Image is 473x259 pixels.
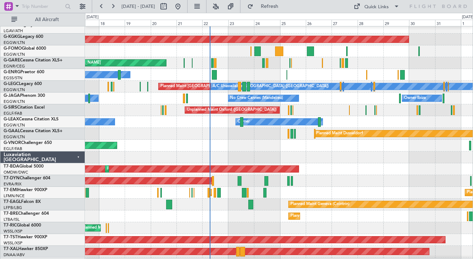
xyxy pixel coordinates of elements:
a: LGAV/ATH [4,28,23,34]
span: [DATE] - [DATE] [121,3,155,10]
span: G-SIRS [4,105,17,110]
span: T7-EMI [4,188,18,192]
div: Planned Maint [GEOGRAPHIC_DATA] ([GEOGRAPHIC_DATA]) [290,211,403,221]
span: T7-XAL [4,247,18,251]
a: EGGW/LTN [4,134,25,140]
a: T7-BDAGlobal 5000 [4,164,44,169]
input: Trip Number [22,1,63,12]
a: LFPB/LBG [4,205,22,210]
div: Planned Maint Dubai (Al Maktoum Intl) [107,164,178,174]
a: T7-XALHawker 850XP [4,247,48,251]
span: T7-TST [4,235,18,239]
span: T7-BDA [4,164,19,169]
a: G-FOMOGlobal 6000 [4,46,46,51]
a: EGGW/LTN [4,87,25,93]
a: G-ENRGPraetor 600 [4,70,44,74]
div: Unplanned Maint Oxford ([GEOGRAPHIC_DATA]) [187,105,277,115]
div: A/C Unavailable [GEOGRAPHIC_DATA] ([GEOGRAPHIC_DATA]) [213,81,329,92]
div: 28 [358,20,383,26]
a: DNAA/ABV [4,252,25,258]
div: Owner Ibiza [404,93,426,104]
a: EGGW/LTN [4,40,25,45]
span: All Aircraft [19,17,75,22]
div: Planned Maint [GEOGRAPHIC_DATA] ([GEOGRAPHIC_DATA]) [160,81,273,92]
div: 19 [125,20,150,26]
a: LTBA/ISL [4,217,20,222]
a: G-LEGCLegacy 600 [4,82,42,86]
span: T7-RIC [4,223,17,228]
div: Planned Maint Geneva (Cointrin) [290,199,349,210]
a: T7-RICGlobal 6000 [4,223,41,228]
div: Quick Links [364,4,389,11]
a: EGGW/LTN [4,52,25,57]
div: 22 [202,20,228,26]
span: Refresh [255,4,285,9]
span: T7-EAGL [4,200,21,204]
span: G-FOMO [4,46,22,51]
a: OMDW/DWC [4,170,28,175]
a: EGGW/LTN [4,99,25,104]
a: G-VNORChallenger 650 [4,141,52,145]
div: Owner [238,116,250,127]
div: 18 [99,20,125,26]
div: 30 [409,20,435,26]
a: EGLF/FAB [4,146,22,151]
button: All Aircraft [8,14,78,25]
a: G-JAGAPhenom 300 [4,94,45,98]
div: 25 [280,20,306,26]
span: G-JAGA [4,94,20,98]
div: 27 [332,20,357,26]
div: 29 [383,20,409,26]
a: EGNR/CEG [4,64,25,69]
a: LFMN/NCE [4,193,25,199]
a: EGSS/STN [4,75,23,81]
a: T7-BREChallenger 604 [4,211,49,216]
a: EVRA/RIX [4,181,21,187]
span: G-GARE [4,58,20,63]
span: T7-BRE [4,211,18,216]
a: G-LEAXCessna Citation XLS [4,117,59,121]
a: T7-EMIHawker 900XP [4,188,47,192]
button: Quick Links [350,1,403,12]
div: 21 [176,20,202,26]
div: 24 [254,20,280,26]
a: G-SIRSCitation Excel [4,105,45,110]
span: T7-DYN [4,176,20,180]
a: WSSL/XSP [4,229,23,234]
a: EGGW/LTN [4,123,25,128]
a: WSSL/XSP [4,240,23,246]
div: Planned Maint Dusseldorf [316,128,363,139]
a: G-KGKGLegacy 600 [4,35,43,39]
a: T7-EAGLFalcon 8X [4,200,41,204]
div: 26 [306,20,332,26]
a: EGLF/FAB [4,111,22,116]
a: T7-TSTHawker 900XP [4,235,47,239]
button: Refresh [244,1,287,12]
span: G-KGKG [4,35,20,39]
div: 23 [228,20,254,26]
span: G-LEGC [4,82,19,86]
div: 31 [435,20,461,26]
span: G-ENRG [4,70,20,74]
div: 20 [151,20,176,26]
a: G-GARECessna Citation XLS+ [4,58,63,63]
span: G-GAAL [4,129,20,133]
span: G-LEAX [4,117,19,121]
a: T7-DYNChallenger 604 [4,176,50,180]
a: G-GAALCessna Citation XLS+ [4,129,63,133]
div: [DATE] [86,14,99,20]
div: 17 [73,20,99,26]
div: No Crew Cannes (Mandelieu) [230,93,283,104]
span: G-VNOR [4,141,21,145]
